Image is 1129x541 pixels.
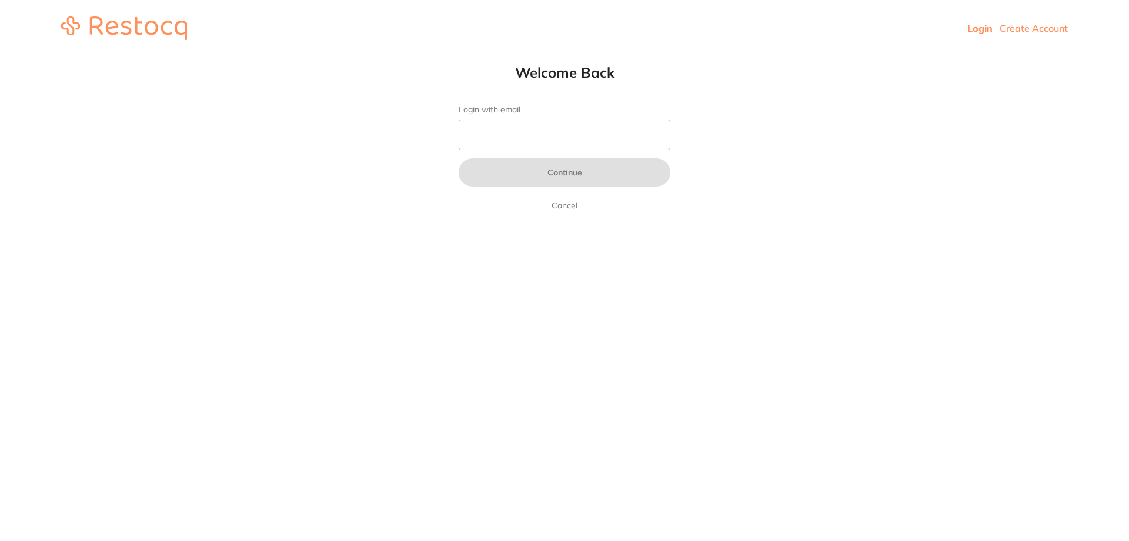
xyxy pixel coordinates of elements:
[61,16,187,40] img: restocq_logo.svg
[459,105,670,115] label: Login with email
[459,158,670,187] button: Continue
[549,198,580,213] a: Cancel
[1000,22,1068,34] a: Create Account
[435,64,694,81] h1: Welcome Back
[967,22,993,34] a: Login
